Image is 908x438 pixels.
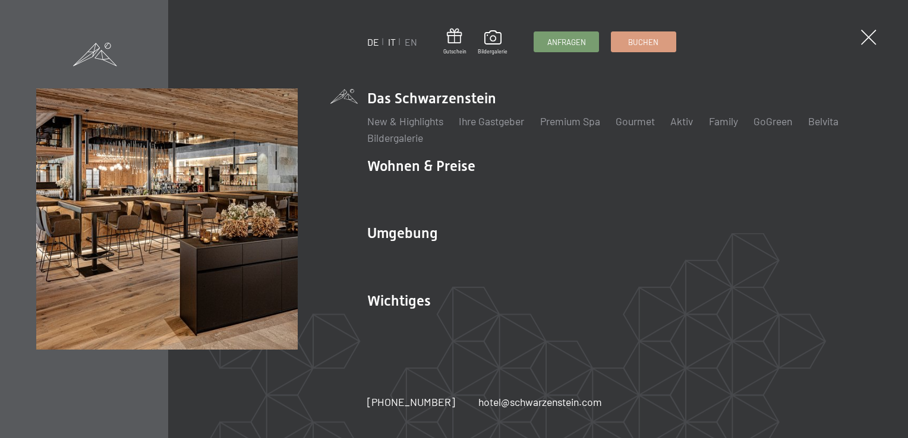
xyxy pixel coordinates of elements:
a: hotel@schwarzenstein.com [478,395,602,410]
a: Gutschein [443,28,466,55]
a: Anfragen [534,32,598,52]
a: DE [367,36,379,47]
a: EN [405,36,417,47]
a: Belvita [808,115,838,128]
a: Premium Spa [540,115,600,128]
a: Bildergalerie [478,30,507,55]
a: Ihre Gastgeber [459,115,524,128]
a: Buchen [611,32,676,52]
a: IT [388,36,396,47]
a: Gourmet [616,115,655,128]
span: Gutschein [443,48,466,55]
a: [PHONE_NUMBER] [367,395,455,410]
a: New & Highlights [367,115,443,128]
a: Aktiv [670,115,693,128]
a: Family [709,115,738,128]
span: Anfragen [547,37,586,47]
a: GoGreen [753,115,792,128]
span: Bildergalerie [478,48,507,55]
span: Buchen [628,37,658,47]
a: Bildergalerie [367,131,423,144]
span: [PHONE_NUMBER] [367,395,455,408]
